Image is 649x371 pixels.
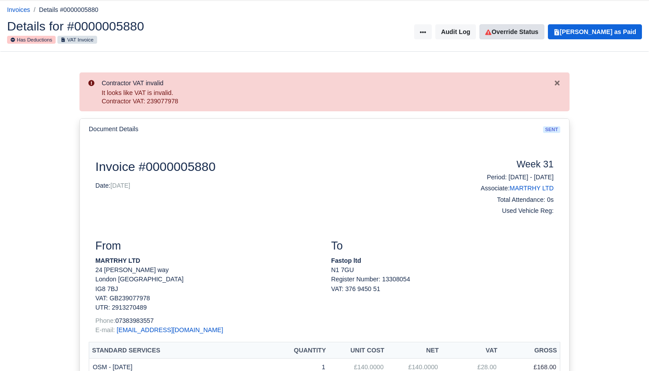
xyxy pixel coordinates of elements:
p: 07383983557 [95,316,318,326]
p: 24 [PERSON_NAME] way [95,265,318,275]
th: Standard Services [89,342,273,359]
small: Has Deductions [7,36,56,44]
button: Close [554,78,561,87]
th: VAT [441,342,500,359]
a: Invoices [7,6,30,13]
span: E-mail: [95,326,115,333]
h6: Period: [DATE] - [DATE] [449,174,554,181]
span: [DATE] [110,182,130,189]
p: London [GEOGRAPHIC_DATA] [95,275,318,284]
th: Gross [500,342,560,359]
th: Net [387,342,441,359]
p: IG8 7BJ [95,284,318,294]
th: Unit Cost [329,342,387,359]
h2: Invoice #0000005880 [95,159,436,174]
h4: Week 31 [449,159,554,170]
span: sent [543,126,560,133]
iframe: Chat Widget [605,329,649,371]
a: Override Status [479,24,544,39]
button: Audit Log [435,24,476,39]
a: MARTRHY LTD [509,185,554,192]
div: It looks like VAT is invalid. Contractor VAT: 239077978 [102,89,554,106]
strong: Fastop ltd [331,257,361,264]
h6: Contractor VAT invalid [102,79,554,87]
div: Register Number: 13308054 [324,275,560,294]
button: [PERSON_NAME] as Paid [548,24,642,39]
p: N1 7GU [331,265,554,275]
p: Date: [95,181,436,190]
h6: Used Vehicle Reg: [449,207,554,215]
div: VAT: 376 9450 51 [331,284,554,294]
span: Phone: [95,317,115,324]
h6: Document Details [89,125,138,133]
h6: Total Attendance: 0s [449,196,554,204]
h2: Details for #0000005880 [7,20,318,32]
h6: Associate: [449,185,554,192]
h3: From [95,239,318,253]
li: Details #0000005880 [30,5,98,15]
th: Quantity [273,342,328,359]
h3: To [331,239,554,253]
a: [EMAIL_ADDRESS][DOMAIN_NAME] [117,326,223,333]
p: VAT: GB239077978 [95,294,318,303]
small: VAT Invoice [57,36,97,44]
p: UTR: 2913270489 [95,303,318,312]
strong: MARTRHY LTD [95,257,140,264]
